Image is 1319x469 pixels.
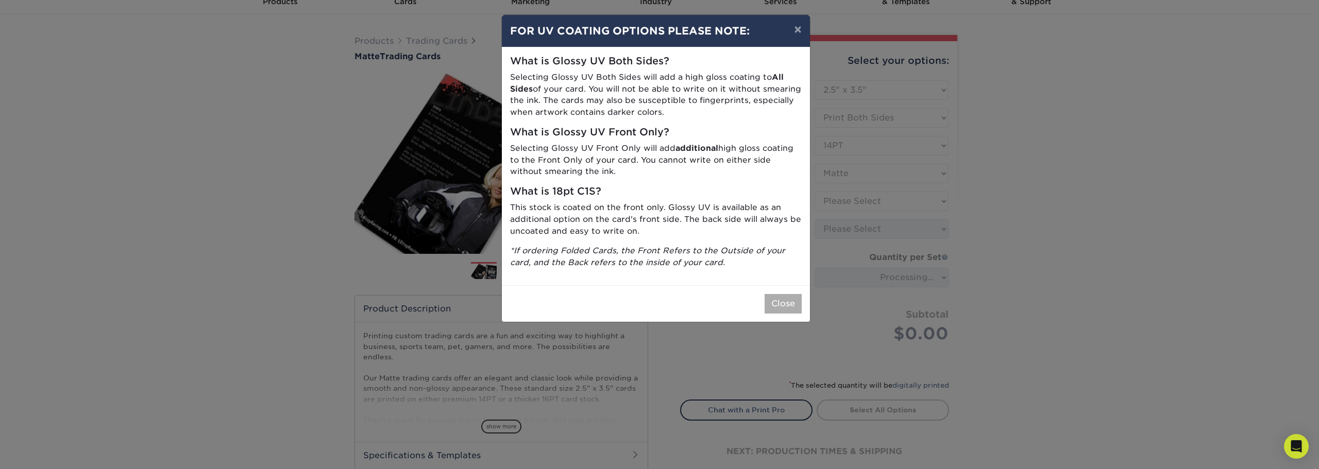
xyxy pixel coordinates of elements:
p: Selecting Glossy UV Front Only will add high gloss coating to the Front Only of your card. You ca... [510,143,802,178]
strong: additional [675,143,718,153]
p: Selecting Glossy UV Both Sides will add a high gloss coating to of your card. You will not be abl... [510,72,802,118]
button: Close [765,294,802,314]
h4: FOR UV COATING OPTIONS PLEASE NOTE: [510,23,802,39]
i: *If ordering Folded Cards, the Front Refers to the Outside of your card, and the Back refers to t... [510,246,785,267]
h5: What is 18pt C1S? [510,186,802,198]
strong: All Sides [510,72,784,94]
h5: What is Glossy UV Front Only? [510,127,802,138]
button: × [786,15,809,44]
p: This stock is coated on the front only. Glossy UV is available as an additional option on the car... [510,202,802,237]
h5: What is Glossy UV Both Sides? [510,56,802,67]
div: Open Intercom Messenger [1284,434,1309,459]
